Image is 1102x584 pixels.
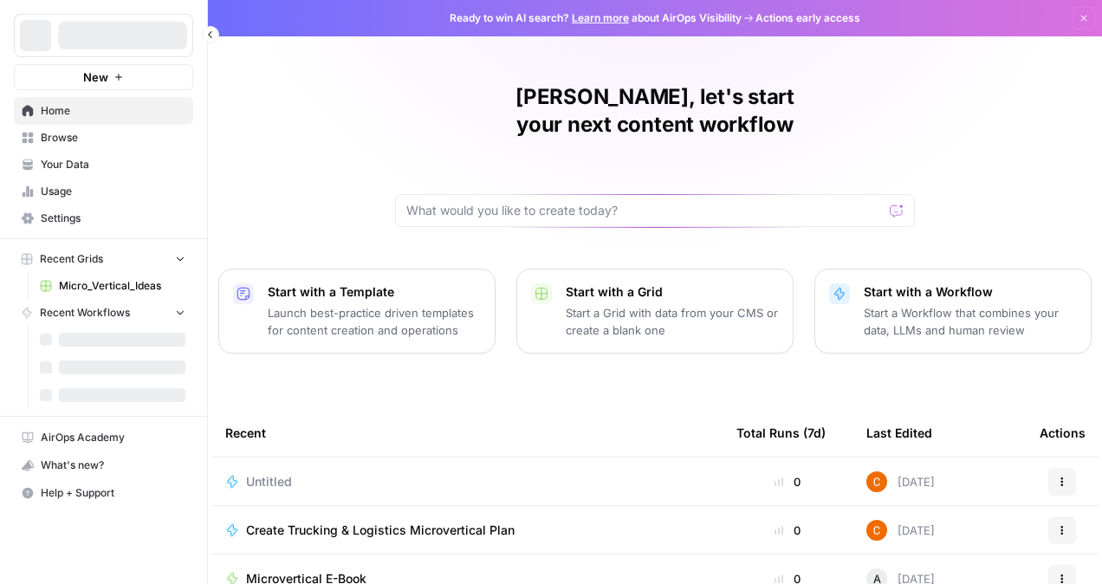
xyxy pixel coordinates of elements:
[736,522,839,539] div: 0
[59,278,185,294] span: Micro_Vertical_Ideas
[41,211,185,226] span: Settings
[14,97,193,125] a: Home
[516,269,794,354] button: Start with a GridStart a Grid with data from your CMS or create a blank one
[41,430,185,445] span: AirOps Academy
[246,522,515,539] span: Create Trucking & Logistics Microvertical Plan
[268,283,481,301] p: Start with a Template
[14,178,193,205] a: Usage
[866,471,887,492] img: gg8xv5t4cmed2xsgt3wxby1drn94
[566,304,779,339] p: Start a Grid with data from your CMS or create a blank one
[41,184,185,199] span: Usage
[736,473,839,490] div: 0
[218,269,496,354] button: Start with a TemplateLaunch best-practice driven templates for content creation and operations
[15,452,192,478] div: What's new?
[814,269,1092,354] button: Start with a WorkflowStart a Workflow that combines your data, LLMs and human review
[268,304,481,339] p: Launch best-practice driven templates for content creation and operations
[225,522,709,539] a: Create Trucking & Logistics Microvertical Plan
[41,157,185,172] span: Your Data
[14,124,193,152] a: Browse
[83,68,108,86] span: New
[40,251,103,267] span: Recent Grids
[14,479,193,507] button: Help + Support
[755,10,860,26] span: Actions early access
[246,473,292,490] span: Untitled
[225,409,709,457] div: Recent
[225,473,709,490] a: Untitled
[41,103,185,119] span: Home
[866,520,935,541] div: [DATE]
[566,283,779,301] p: Start with a Grid
[40,305,130,321] span: Recent Workflows
[866,409,932,457] div: Last Edited
[14,151,193,178] a: Your Data
[41,130,185,146] span: Browse
[406,202,883,219] input: What would you like to create today?
[864,283,1077,301] p: Start with a Workflow
[572,11,629,24] a: Learn more
[450,10,742,26] span: Ready to win AI search? about AirOps Visibility
[14,246,193,272] button: Recent Grids
[14,451,193,479] button: What's new?
[866,520,887,541] img: gg8xv5t4cmed2xsgt3wxby1drn94
[32,272,193,300] a: Micro_Vertical_Ideas
[736,409,826,457] div: Total Runs (7d)
[1040,409,1086,457] div: Actions
[866,471,935,492] div: [DATE]
[14,300,193,326] button: Recent Workflows
[41,485,185,501] span: Help + Support
[395,83,915,139] h1: [PERSON_NAME], let's start your next content workflow
[14,204,193,232] a: Settings
[14,64,193,90] button: New
[14,424,193,451] a: AirOps Academy
[864,304,1077,339] p: Start a Workflow that combines your data, LLMs and human review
